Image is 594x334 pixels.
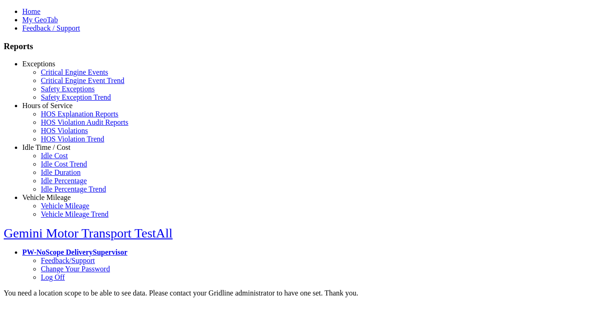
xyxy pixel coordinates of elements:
a: Exceptions [22,60,55,68]
a: Safety Exception Trend [41,93,111,101]
a: Idle Percentage Trend [41,185,106,193]
h3: Reports [4,41,590,51]
a: Idle Cost Trend [41,160,87,168]
a: HOS Explanation Reports [41,110,118,118]
a: Hours of Service [22,102,72,109]
a: PW-NoScope DeliverySupervisor [22,248,127,256]
a: Vehicle Mileage Trend [41,210,109,218]
a: My GeoTab [22,16,58,24]
a: Critical Engine Events [41,68,108,76]
a: Log Off [41,273,65,281]
a: Critical Engine Event Trend [41,77,124,84]
a: Safety Exceptions [41,85,95,93]
a: Vehicle Mileage [41,202,89,210]
a: HOS Violation Audit Reports [41,118,129,126]
a: Gemini Motor Transport TestAll [4,226,173,240]
a: Feedback/Support [41,257,95,264]
a: Change Your Password [41,265,110,273]
a: Idle Percentage [41,177,87,185]
div: You need a location scope to be able to see data. Please contact your Gridline administrator to h... [4,289,590,297]
a: Feedback / Support [22,24,80,32]
a: Idle Duration [41,168,81,176]
a: HOS Violation Trend [41,135,104,143]
a: Idle Time / Cost [22,143,71,151]
a: Home [22,7,40,15]
a: Idle Cost [41,152,68,160]
a: Vehicle Mileage [22,193,71,201]
a: HOS Violations [41,127,88,135]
